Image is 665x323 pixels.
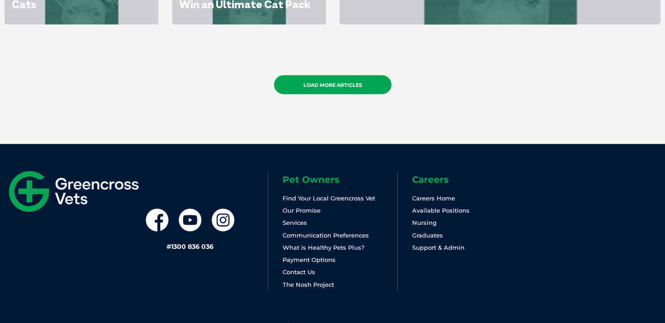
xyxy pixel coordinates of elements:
[283,268,315,275] a: Contact Us
[274,75,391,94] a: Load More Articles
[283,219,307,226] a: Services
[412,195,455,202] a: Careers Home
[412,207,470,214] a: Available Positions
[283,244,364,251] a: What is Healthy Pets Plus?
[283,207,321,214] a: Our Promise
[283,195,375,202] a: Find Your Local Greencross Vet
[167,242,214,251] a: #1300 836 036
[283,256,335,263] a: Payment Options
[283,281,334,288] a: The Nosh Project
[412,244,465,251] a: Support & Admin
[412,175,527,184] h6: Careers
[412,219,437,226] a: Nursing
[167,242,171,251] span: #
[283,232,369,239] a: Communication Preferences
[412,232,443,239] a: Graduates
[283,175,397,184] h6: Pet Owners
